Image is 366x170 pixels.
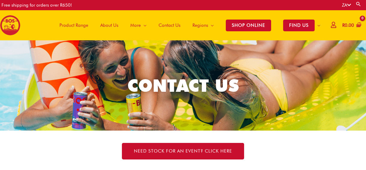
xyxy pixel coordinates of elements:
[15,74,351,97] h2: CONTACT US
[342,2,351,8] a: ZA
[355,1,361,7] a: Search button
[283,20,315,31] span: FIND US
[342,23,354,28] bdi: 0.00
[59,16,88,34] span: Product Range
[122,143,244,159] a: NEED STOCK FOR AN EVENT? Click here
[124,10,153,40] a: More
[220,10,277,40] a: SHOP ONLINE
[53,10,94,40] a: Product Range
[134,149,232,153] span: NEED STOCK FOR AN EVENT? Click here
[159,16,180,34] span: Contact Us
[192,16,208,34] span: Regions
[226,20,271,31] span: SHOP ONLINE
[342,23,345,28] span: R
[94,10,124,40] a: About Us
[100,16,118,34] span: About Us
[153,10,186,40] a: Contact Us
[186,10,220,40] a: Regions
[130,16,141,34] span: More
[49,10,326,40] nav: Site Navigation
[341,19,361,32] a: View Shopping Cart, empty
